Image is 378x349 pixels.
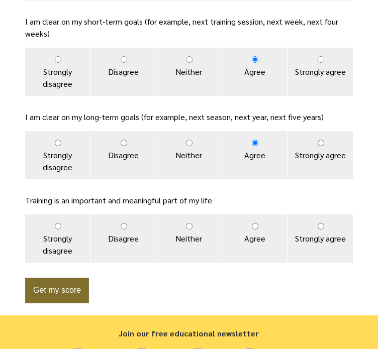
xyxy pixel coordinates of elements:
[156,131,222,179] label: Neither
[156,48,222,96] label: Neither
[121,223,127,229] input: Disagree
[55,223,61,229] input: Strongly disagree
[288,214,353,263] label: Strongly agree
[186,140,193,146] input: Neither
[252,223,258,229] input: Agree
[252,56,258,63] input: Agree
[55,140,61,146] input: Strongly disagree
[25,214,90,263] label: Strongly disagree
[222,48,288,96] label: Agree
[222,131,288,179] label: Agree
[288,131,353,179] label: Strongly agree
[119,328,259,338] span: Join our free educational newsletter
[318,223,324,229] input: Strongly agree
[25,16,353,40] p: I am clear on my short-term goals (for example, next training session, next week, next four weeks)
[25,131,90,179] label: Strongly disagree
[222,214,288,263] label: Agree
[318,56,324,63] input: Strongly agree
[55,56,61,63] input: Strongly disagree
[156,214,222,263] label: Neither
[186,56,193,63] input: Neither
[186,223,193,229] input: Neither
[252,140,258,146] input: Agree
[25,48,90,96] label: Strongly disagree
[318,140,324,146] input: Strongly agree
[288,48,353,96] label: Strongly agree
[25,278,89,303] button: Get my score
[121,56,127,63] input: Disagree
[91,131,156,179] label: Disagree
[91,214,156,263] label: Disagree
[25,111,353,123] p: I am clear on my long-term goals (for example, next season, next year, next five years)
[25,194,353,206] p: Training is an important and meaningful part of my life
[121,140,127,146] input: Disagree
[91,48,156,96] label: Disagree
